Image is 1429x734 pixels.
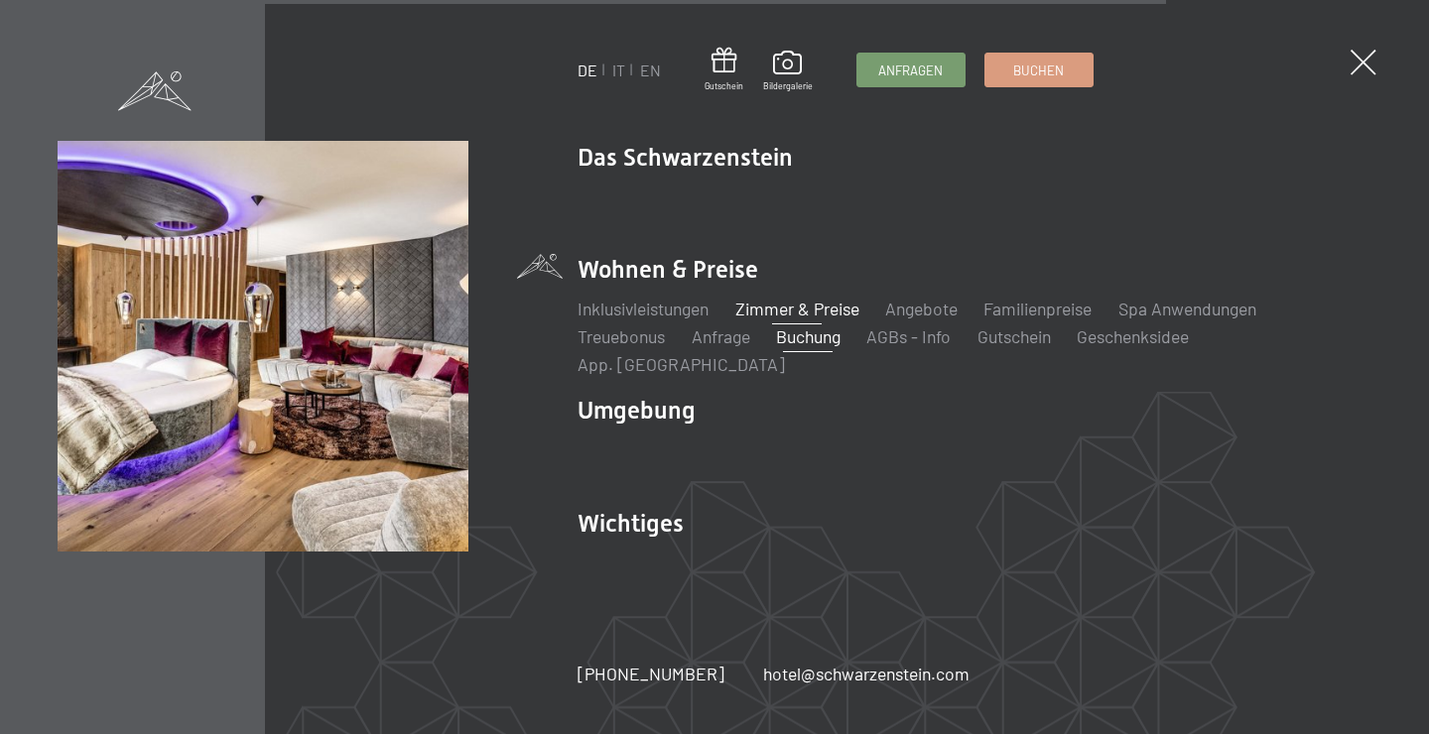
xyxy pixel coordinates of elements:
a: Inklusivleistungen [578,298,709,319]
span: [PHONE_NUMBER] [578,663,724,684]
a: Geschenksidee [1077,325,1189,347]
a: Gutschein [977,325,1051,347]
a: Gutschein [705,48,743,92]
a: Buchen [985,54,1093,86]
a: Zimmer & Preise [735,298,859,319]
a: Familienpreise [983,298,1092,319]
a: Buchung [776,325,841,347]
a: Spa Anwendungen [1118,298,1256,319]
span: Anfragen [878,61,943,79]
a: EN [640,61,661,79]
a: Treuebonus [578,325,665,347]
a: [PHONE_NUMBER] [578,662,724,686]
a: Anfrage [692,325,750,347]
a: App. [GEOGRAPHIC_DATA] [578,353,785,375]
a: Bildergalerie [763,51,813,92]
span: Gutschein [705,80,743,92]
span: Buchen [1013,61,1064,79]
a: hotel@schwarzenstein.com [763,662,970,686]
a: Anfragen [857,54,965,86]
span: Bildergalerie [763,80,813,92]
a: AGBs - Info [866,325,951,347]
a: Angebote [885,298,958,319]
a: DE [578,61,597,79]
a: IT [612,61,625,79]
